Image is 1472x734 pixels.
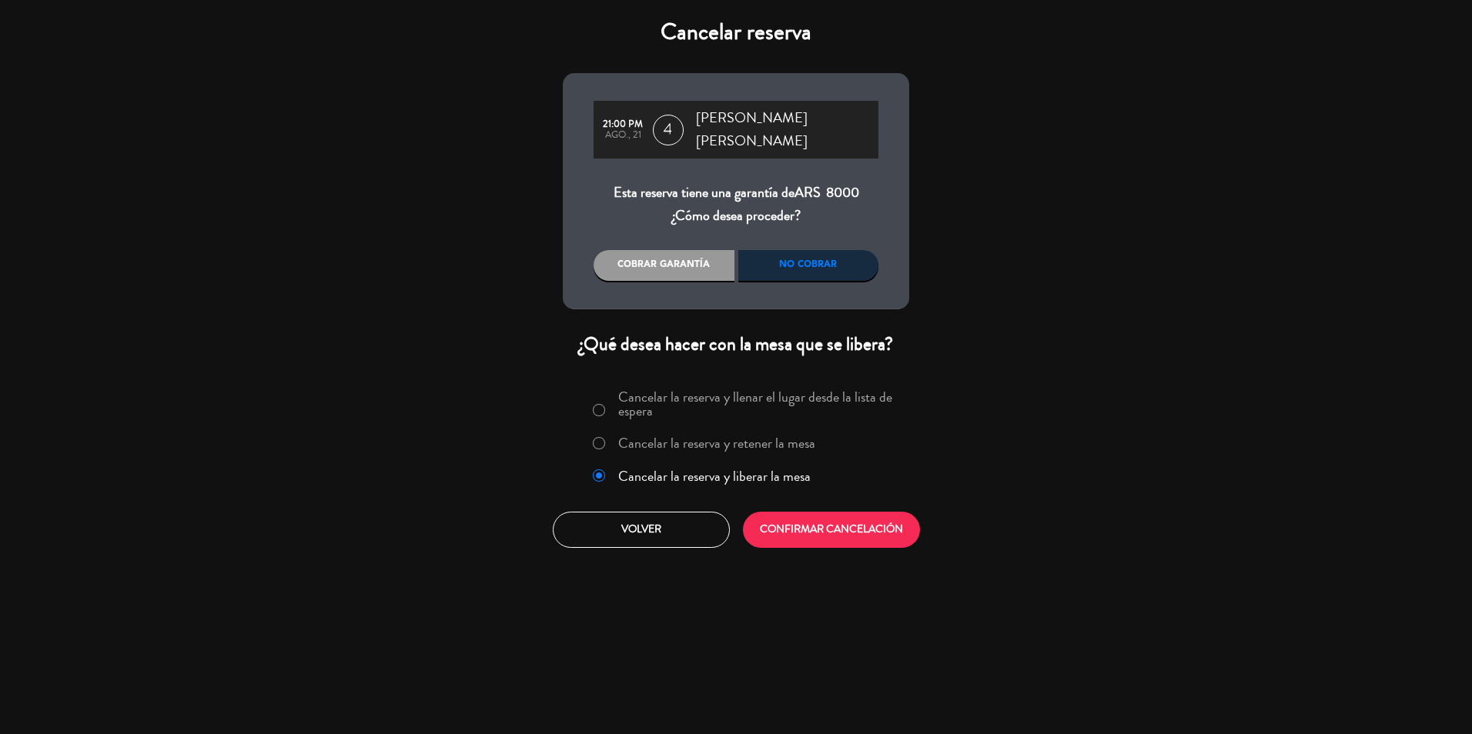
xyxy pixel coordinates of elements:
[563,18,909,46] h4: Cancelar reserva
[743,512,920,548] button: CONFIRMAR CANCELACIÓN
[553,512,730,548] button: Volver
[738,250,879,281] div: No cobrar
[618,469,811,483] label: Cancelar la reserva y liberar la mesa
[795,182,821,202] span: ARS
[826,182,859,202] span: 8000
[618,436,815,450] label: Cancelar la reserva y retener la mesa
[563,332,909,356] div: ¿Qué desea hacer con la mesa que se libera?
[601,119,645,130] div: 21:00 PM
[696,107,878,152] span: [PERSON_NAME] [PERSON_NAME]
[594,250,734,281] div: Cobrar garantía
[653,115,684,145] span: 4
[594,182,878,227] div: Esta reserva tiene una garantía de ¿Cómo desea proceder?
[618,390,900,418] label: Cancelar la reserva y llenar el lugar desde la lista de espera
[601,130,645,141] div: ago., 21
